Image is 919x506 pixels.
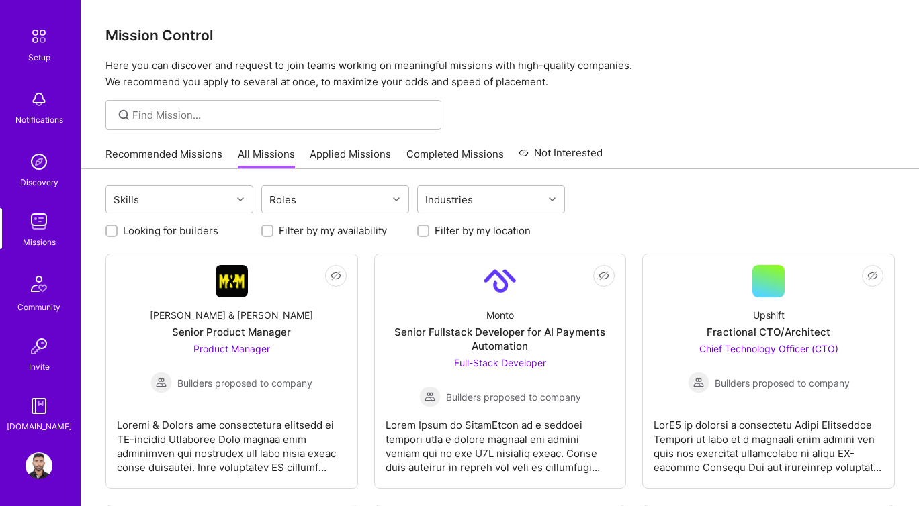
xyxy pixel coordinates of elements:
img: User Avatar [26,452,52,479]
img: guide book [26,393,52,419]
div: [DOMAIN_NAME] [7,419,72,434]
img: bell [26,86,52,113]
img: teamwork [26,208,52,235]
a: User Avatar [22,452,56,479]
div: Discovery [20,175,58,189]
img: Community [23,268,55,300]
img: Invite [26,333,52,360]
div: Missions [23,235,56,249]
img: setup [25,22,53,50]
div: Notifications [15,113,63,127]
img: discovery [26,148,52,175]
a: Recommended Missions [105,147,222,169]
a: All Missions [238,147,295,169]
div: Setup [28,50,50,64]
a: Not Interested [519,145,603,169]
a: Applied Missions [310,147,391,169]
div: Invite [29,360,50,374]
a: Completed Missions [406,147,504,169]
div: Community [17,300,60,314]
